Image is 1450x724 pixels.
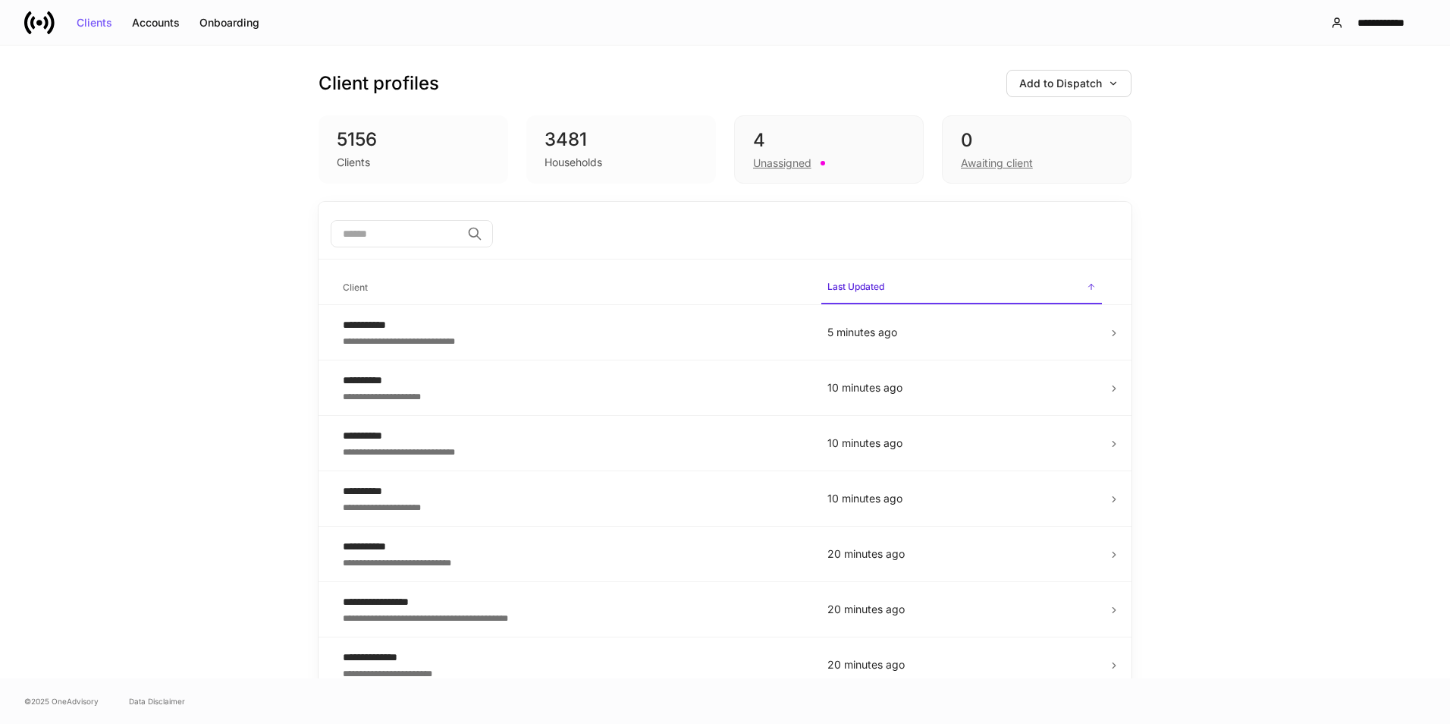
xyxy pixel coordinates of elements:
a: Data Disclaimer [129,695,185,707]
button: Clients [67,11,122,35]
h6: Client [343,280,368,294]
span: © 2025 OneAdvisory [24,695,99,707]
div: Add to Dispatch [1019,78,1119,89]
h3: Client profiles [319,71,439,96]
button: Accounts [122,11,190,35]
div: Unassigned [753,156,811,171]
div: Awaiting client [961,156,1033,171]
div: 5156 [337,127,490,152]
span: Last Updated [821,272,1102,304]
div: 0Awaiting client [942,115,1131,184]
div: Households [545,155,602,170]
div: 3481 [545,127,698,152]
div: Clients [77,17,112,28]
p: 20 minutes ago [827,546,1096,562]
span: Client [337,272,809,304]
div: Onboarding [199,17,259,28]
div: Accounts [132,17,180,28]
div: 0 [961,128,1113,153]
p: 10 minutes ago [827,491,1096,506]
p: 5 minutes ago [827,325,1096,340]
div: Clients [337,155,370,170]
div: 4Unassigned [734,115,924,184]
button: Onboarding [190,11,269,35]
p: 10 minutes ago [827,436,1096,451]
div: 4 [753,128,905,153]
h6: Last Updated [827,279,884,294]
p: 20 minutes ago [827,602,1096,617]
p: 20 minutes ago [827,657,1096,672]
p: 10 minutes ago [827,380,1096,395]
button: Add to Dispatch [1006,70,1131,97]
